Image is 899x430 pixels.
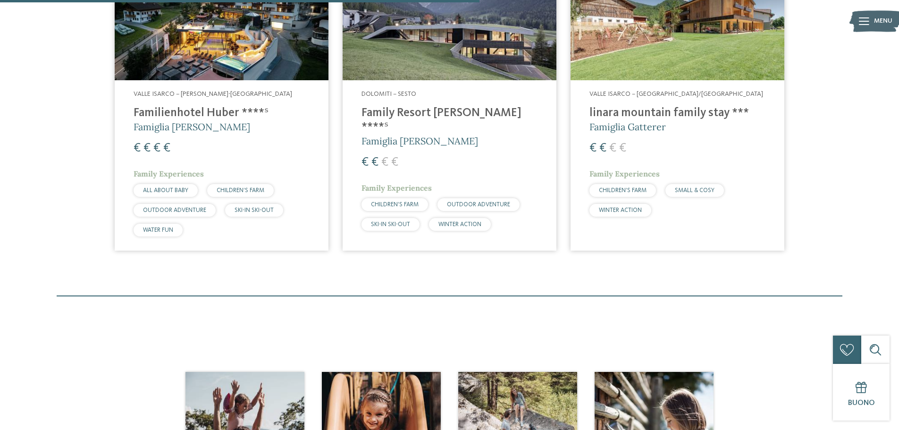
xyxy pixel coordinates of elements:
[163,142,170,154] span: €
[143,142,151,154] span: €
[153,142,160,154] span: €
[589,142,597,154] span: €
[134,169,204,178] span: Family Experiences
[143,187,188,194] span: ALL ABOUT BABY
[371,156,378,169] span: €
[589,169,660,178] span: Family Experiences
[599,207,642,213] span: WINTER ACTION
[361,135,478,147] span: Famiglia [PERSON_NAME]
[235,207,274,213] span: SKI-IN SKI-OUT
[609,142,616,154] span: €
[361,156,369,169] span: €
[134,106,310,120] h4: Familienhotel Huber ****ˢ
[675,187,714,194] span: SMALL & COSY
[599,142,606,154] span: €
[599,187,647,194] span: CHILDREN’S FARM
[371,202,419,208] span: CHILDREN’S FARM
[361,106,538,135] h4: Family Resort [PERSON_NAME] ****ˢ
[143,207,206,213] span: OUTDOOR ADVENTURE
[134,121,250,133] span: Famiglia [PERSON_NAME]
[848,399,875,407] span: Buono
[381,156,388,169] span: €
[143,227,173,233] span: WATER FUN
[438,221,481,228] span: WINTER ACTION
[217,187,264,194] span: CHILDREN’S FARM
[134,91,292,97] span: Valle Isarco – [PERSON_NAME]-[GEOGRAPHIC_DATA]
[361,183,432,193] span: Family Experiences
[391,156,398,169] span: €
[833,364,890,421] a: Buono
[589,91,763,97] span: Valle Isarco – [GEOGRAPHIC_DATA]/[GEOGRAPHIC_DATA]
[589,106,765,120] h4: linara mountain family stay ***
[447,202,510,208] span: OUTDOOR ADVENTURE
[371,221,410,228] span: SKI-IN SKI-OUT
[589,121,666,133] span: Famiglia Gatterer
[134,142,141,154] span: €
[619,142,626,154] span: €
[361,91,416,97] span: Dolomiti – Sesto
